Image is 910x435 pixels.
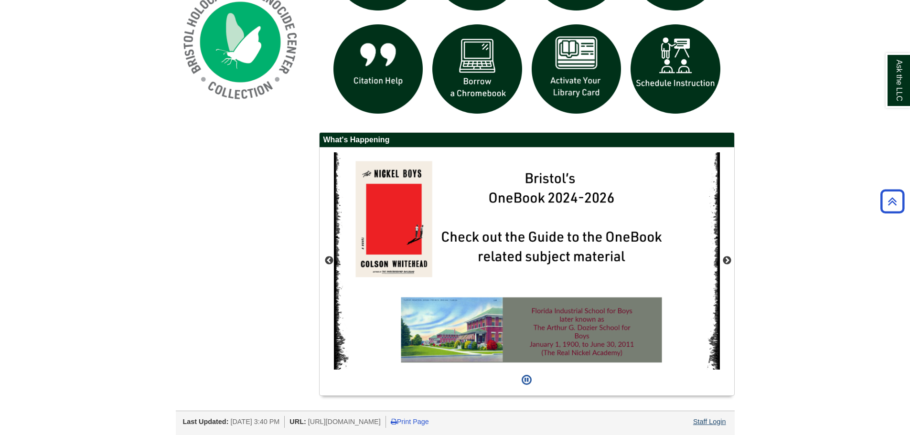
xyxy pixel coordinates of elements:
[329,20,428,119] img: citation help icon links to citation help guide page
[308,418,381,425] span: [URL][DOMAIN_NAME]
[722,256,732,265] button: Next
[428,20,527,119] img: Borrow a chromebook icon links to the borrow a chromebook web page
[519,370,535,391] button: Pause
[693,418,726,425] a: Staff Login
[320,133,734,148] h2: What's Happening
[334,152,720,370] div: This box contains rotating images
[527,20,626,119] img: activate Library Card icon links to form to activate student ID into library card
[877,195,908,208] a: Back to Top
[183,418,229,425] span: Last Updated:
[626,20,725,119] img: For faculty. Schedule Library Instruction icon links to form.
[334,152,720,370] img: The Nickel Boys OneBook
[289,418,306,425] span: URL:
[391,418,429,425] a: Print Page
[230,418,279,425] span: [DATE] 3:40 PM
[391,418,397,425] i: Print Page
[324,256,334,265] button: Previous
